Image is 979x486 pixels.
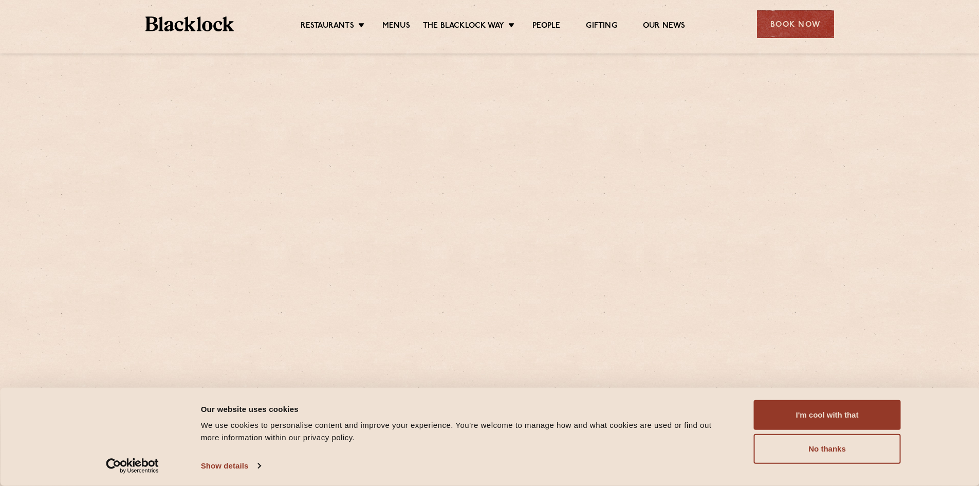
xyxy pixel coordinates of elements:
[586,21,617,32] a: Gifting
[145,16,234,31] img: BL_Textured_Logo-footer-cropped.svg
[382,21,410,32] a: Menus
[532,21,560,32] a: People
[423,21,504,32] a: The Blacklock Way
[757,10,834,38] div: Book Now
[201,403,731,415] div: Our website uses cookies
[754,434,901,464] button: No thanks
[201,458,261,474] a: Show details
[754,400,901,430] button: I'm cool with that
[643,21,686,32] a: Our News
[201,419,731,444] div: We use cookies to personalise content and improve your experience. You're welcome to manage how a...
[87,458,177,474] a: Usercentrics Cookiebot - opens in a new window
[301,21,354,32] a: Restaurants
